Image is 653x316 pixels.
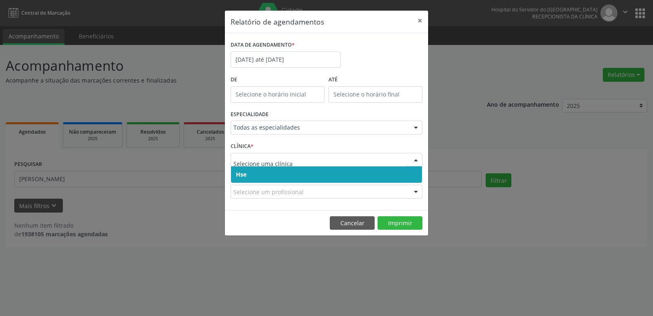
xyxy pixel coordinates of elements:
button: Imprimir [378,216,422,230]
button: Cancelar [330,216,375,230]
span: Hse [236,170,247,178]
label: ATÉ [329,74,422,86]
label: ESPECIALIDADE [231,108,269,121]
input: Selecione uma clínica [233,156,406,172]
button: Close [412,11,428,31]
span: Selecione um profissional [233,188,304,196]
span: Todas as especialidades [233,123,406,132]
label: CLÍNICA [231,140,253,153]
input: Selecione uma data ou intervalo [231,52,341,68]
input: Selecione o horário inicial [231,86,324,103]
h5: Relatório de agendamentos [231,16,324,27]
label: DATA DE AGENDAMENTO [231,39,295,52]
input: Selecione o horário final [329,86,422,103]
label: De [231,74,324,86]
